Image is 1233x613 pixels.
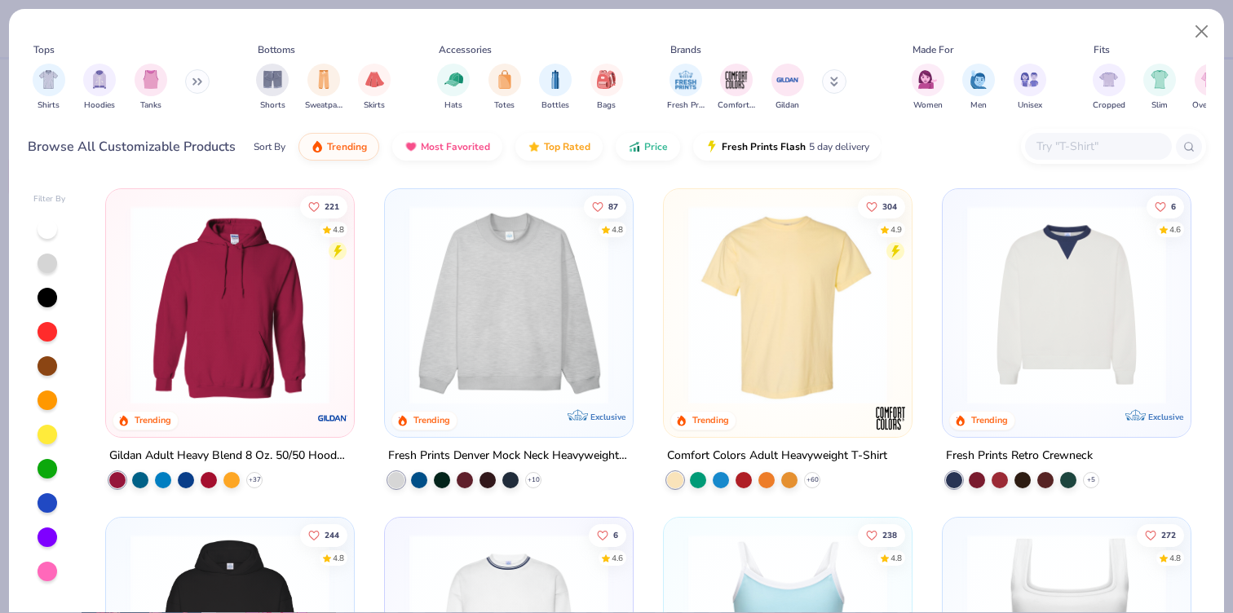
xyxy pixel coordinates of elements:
input: Try "T-Shirt" [1035,137,1160,156]
button: Like [1137,523,1184,546]
img: Totes Image [496,70,514,89]
button: filter button [718,64,755,112]
div: 4.8 [1169,552,1181,564]
img: Bags Image [597,70,615,89]
button: Like [858,523,905,546]
img: Hoodies Image [91,70,108,89]
div: filter for Oversized [1192,64,1229,112]
img: 01756b78-01f6-4cc6-8d8a-3c30c1a0c8ac [122,205,338,404]
img: Sweatpants Image [315,70,333,89]
span: 221 [325,202,340,210]
span: 272 [1161,531,1176,539]
img: 3abb6cdb-110e-4e18-92a0-dbcd4e53f056 [959,205,1174,404]
button: Like [301,523,348,546]
div: Filter By [33,193,66,205]
button: filter button [1014,64,1046,112]
span: Fresh Prints [667,99,705,112]
img: Comfort Colors logo [874,402,907,434]
span: Totes [494,99,515,112]
div: filter for Hats [437,64,470,112]
span: Tanks [140,99,161,112]
div: filter for Men [962,64,995,112]
div: filter for Women [912,64,944,112]
span: 6 [1171,202,1176,210]
div: 4.8 [334,552,345,564]
div: Bottoms [258,42,295,57]
div: 4.9 [890,223,902,236]
button: Like [301,195,348,218]
button: Most Favorited [392,133,502,161]
button: Like [584,195,626,218]
div: filter for Bags [590,64,623,112]
img: Shirts Image [39,70,58,89]
img: e55d29c3-c55d-459c-bfd9-9b1c499ab3c6 [895,205,1110,404]
span: Sweatpants [305,99,342,112]
button: filter button [305,64,342,112]
img: Gildan logo [316,402,349,434]
div: Tops [33,42,55,57]
img: Oversized Image [1201,70,1220,89]
div: Fresh Prints Retro Crewneck [946,446,1093,466]
button: filter button [488,64,521,112]
div: filter for Hoodies [83,64,116,112]
span: Men [970,99,987,112]
span: 6 [613,531,618,539]
span: Women [913,99,943,112]
div: filter for Tanks [135,64,167,112]
div: filter for Fresh Prints [667,64,705,112]
img: Shorts Image [263,70,282,89]
span: 5 day delivery [809,138,869,157]
div: Gildan Adult Heavy Blend 8 Oz. 50/50 Hooded Sweatshirt [109,446,351,466]
img: Cropped Image [1099,70,1118,89]
div: filter for Sweatpants [305,64,342,112]
span: + 60 [806,475,818,485]
button: filter button [667,64,705,112]
span: Shirts [38,99,60,112]
div: filter for Totes [488,64,521,112]
img: flash.gif [705,140,718,153]
button: filter button [590,64,623,112]
div: Comfort Colors Adult Heavyweight T-Shirt [667,446,887,466]
img: Fresh Prints Image [674,68,698,92]
span: Shorts [260,99,285,112]
button: filter button [771,64,804,112]
div: filter for Slim [1143,64,1176,112]
button: filter button [1192,64,1229,112]
img: TopRated.gif [528,140,541,153]
span: Trending [327,140,367,153]
span: Bags [597,99,616,112]
img: Comfort Colors Image [724,68,749,92]
button: filter button [437,64,470,112]
span: 238 [882,531,897,539]
span: + 10 [528,475,540,485]
span: Price [644,140,668,153]
img: Hats Image [444,70,463,89]
span: Cropped [1093,99,1125,112]
div: filter for Cropped [1093,64,1125,112]
button: Like [589,523,626,546]
img: Bottles Image [546,70,564,89]
img: a90f7c54-8796-4cb2-9d6e-4e9644cfe0fe [616,205,832,404]
img: Men Image [970,70,988,89]
span: Slim [1151,99,1168,112]
div: Fits [1094,42,1110,57]
button: filter button [135,64,167,112]
img: most_fav.gif [404,140,418,153]
div: Brands [670,42,701,57]
span: Comfort Colors [718,99,755,112]
div: filter for Comfort Colors [718,64,755,112]
span: Most Favorited [421,140,490,153]
span: Exclusive [1147,412,1182,422]
div: 4.6 [612,552,623,564]
img: f5d85501-0dbb-4ee4-b115-c08fa3845d83 [401,205,616,404]
button: filter button [962,64,995,112]
span: Exclusive [590,412,625,422]
button: filter button [539,64,572,112]
img: Gildan Image [776,68,800,92]
button: Like [858,195,905,218]
img: Skirts Image [365,70,384,89]
img: trending.gif [311,140,324,153]
span: 87 [608,202,618,210]
button: filter button [33,64,65,112]
img: Slim Image [1151,70,1169,89]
